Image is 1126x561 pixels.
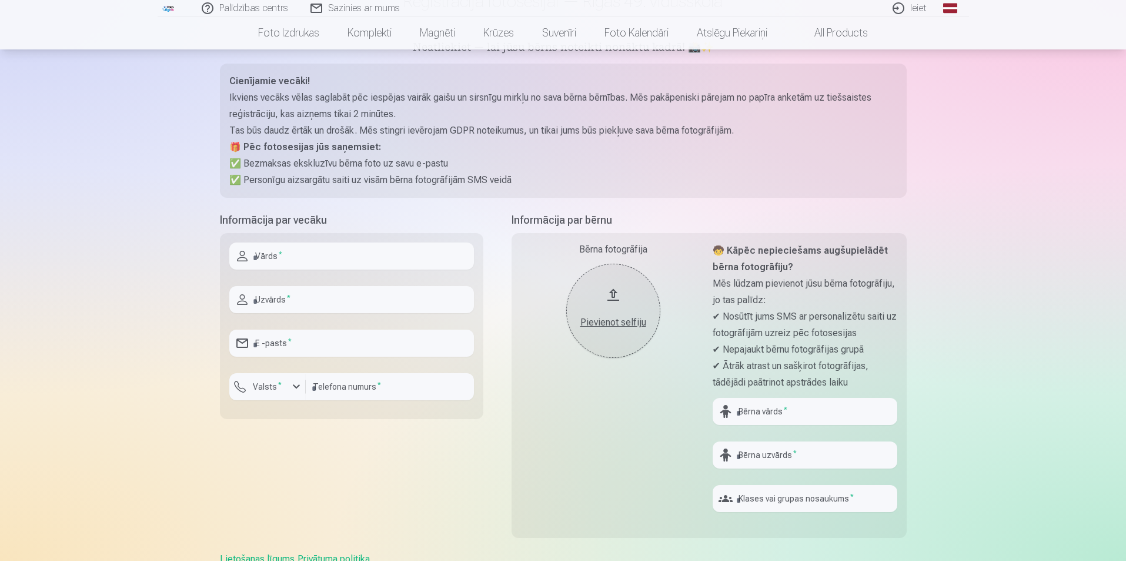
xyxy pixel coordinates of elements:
[229,373,306,400] button: Valsts*
[683,16,781,49] a: Atslēgu piekariņi
[590,16,683,49] a: Foto kalendāri
[248,381,286,393] label: Valsts
[229,141,381,152] strong: 🎁 Pēc fotosesijas jūs saņemsiet:
[229,155,897,172] p: ✅ Bezmaksas ekskluzīvu bērna foto uz savu e-pastu
[229,172,897,188] p: ✅ Personīgu aizsargātu saiti uz visām bērna fotogrāfijām SMS veidā
[512,212,907,228] h5: Informācija par bērnu
[469,16,528,49] a: Krūzes
[578,316,649,330] div: Pievienot selfiju
[713,275,897,308] p: Mēs lūdzam pievienot jūsu bērna fotogrāfiju, jo tas palīdz:
[528,16,590,49] a: Suvenīri
[521,243,706,257] div: Bērna fotogrāfija
[566,264,660,358] button: Pievienot selfiju
[229,89,897,122] p: Ikviens vecāks vēlas saglabāt pēc iespējas vairāk gaišu un sirsnīgu mirkļu no sava bērna bērnības...
[406,16,469,49] a: Magnēti
[713,245,888,273] strong: 🧒 Kāpēc nepieciešams augšupielādēt bērna fotogrāfiju?
[713,308,897,341] p: ✔ Nosūtīt jums SMS ar personalizētu saiti uz fotogrāfijām uzreiz pēc fotosesijas
[333,16,406,49] a: Komplekti
[713,341,897,358] p: ✔ Nepajaukt bērnu fotogrāfijas grupā
[220,212,483,228] h5: Informācija par vecāku
[781,16,882,49] a: All products
[244,16,333,49] a: Foto izdrukas
[162,5,175,12] img: /fa1
[713,358,897,391] p: ✔ Ātrāk atrast un sašķirot fotogrāfijas, tādējādi paātrinot apstrādes laiku
[229,75,310,87] strong: Cienījamie vecāki!
[229,122,897,139] p: Tas būs daudz ērtāk un drošāk. Mēs stingri ievērojam GDPR noteikumus, un tikai jums būs piekļuve ...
